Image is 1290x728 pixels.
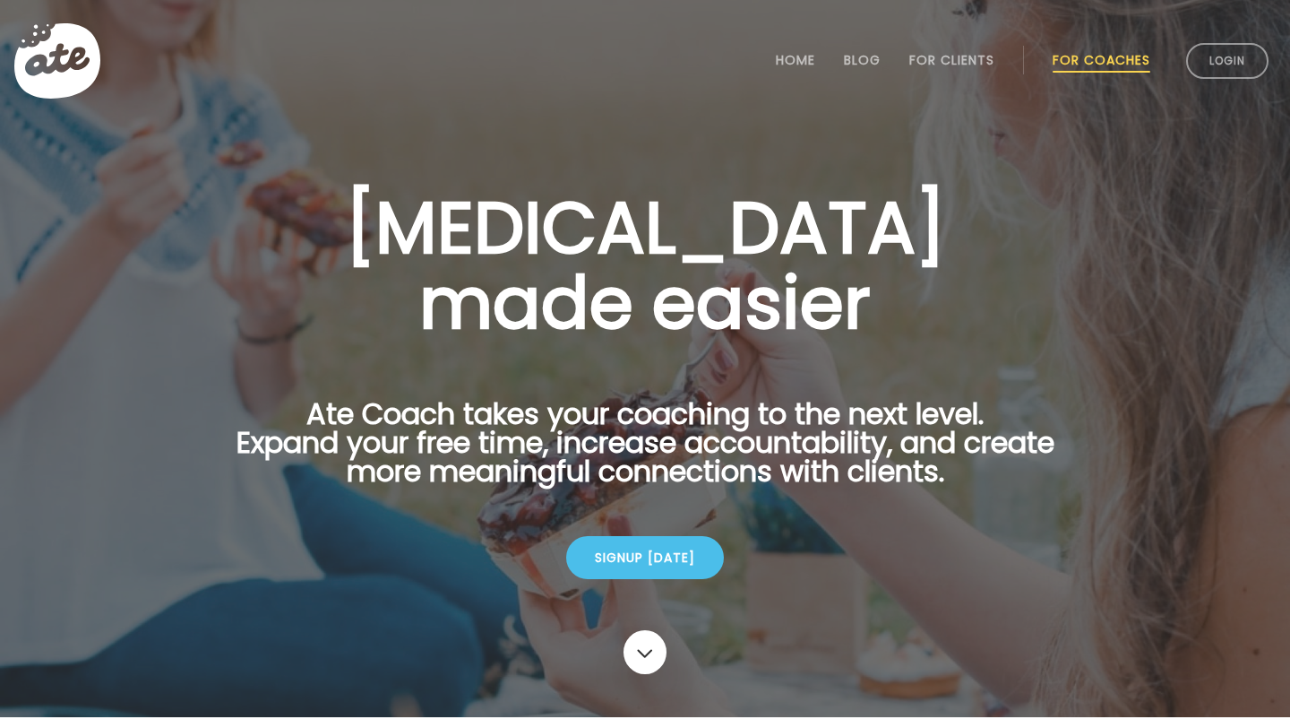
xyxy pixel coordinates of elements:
p: Ate Coach takes your coaching to the next level. Expand your free time, increase accountability, ... [208,400,1082,507]
a: Blog [844,53,881,67]
a: Home [776,53,815,67]
a: For Coaches [1053,53,1150,67]
a: For Clients [909,53,994,67]
div: Signup [DATE] [566,536,724,579]
h1: [MEDICAL_DATA] made easier [208,190,1082,341]
a: Login [1186,43,1268,79]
